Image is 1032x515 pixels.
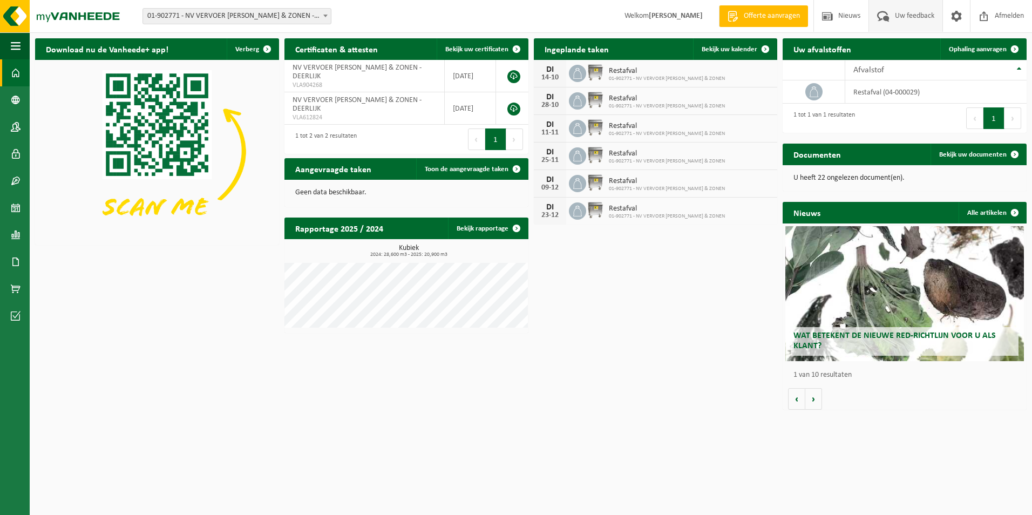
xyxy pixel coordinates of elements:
div: 1 tot 1 van 1 resultaten [788,106,855,130]
img: WB-1100-GAL-GY-02 [586,118,605,137]
div: 1 tot 2 van 2 resultaten [290,127,357,151]
strong: [PERSON_NAME] [649,12,703,20]
a: Bekijk rapportage [448,218,527,239]
img: WB-1100-GAL-GY-02 [586,146,605,164]
div: DI [539,120,561,129]
img: WB-1100-GAL-GY-02 [586,91,605,109]
h2: Download nu de Vanheede+ app! [35,38,179,59]
div: 14-10 [539,74,561,82]
span: Toon de aangevraagde taken [425,166,508,173]
span: 2024: 28,600 m3 - 2025: 20,900 m3 [290,252,528,257]
h2: Rapportage 2025 / 2024 [284,218,394,239]
span: 01-902771 - NV VERVOER [PERSON_NAME] & ZONEN [609,158,725,165]
div: DI [539,175,561,184]
span: Offerte aanvragen [741,11,803,22]
span: Restafval [609,150,725,158]
span: NV VERVOER [PERSON_NAME] & ZONEN - DEERLIJK [293,64,422,80]
span: Restafval [609,177,725,186]
span: 01-902771 - NV VERVOER [PERSON_NAME] & ZONEN [609,186,725,192]
span: Afvalstof [853,66,884,74]
button: Next [1004,107,1021,129]
span: Ophaling aanvragen [949,46,1007,53]
p: U heeft 22 ongelezen document(en). [793,174,1016,182]
td: restafval (04-000029) [845,80,1027,104]
a: Toon de aangevraagde taken [416,158,527,180]
span: 01-902771 - NV VERVOER [PERSON_NAME] & ZONEN [609,103,725,110]
img: WB-1100-GAL-GY-02 [586,63,605,82]
span: 01-902771 - NV VERVOER [PERSON_NAME] & ZONEN [609,213,725,220]
div: 11-11 [539,129,561,137]
span: 01-902771 - NV VERVOER [PERSON_NAME] & ZONEN [609,76,725,82]
span: Restafval [609,205,725,213]
button: Vorige [788,388,805,410]
button: Next [506,128,523,150]
img: Download de VHEPlus App [35,60,279,243]
div: 09-12 [539,184,561,192]
a: Bekijk uw certificaten [437,38,527,60]
h2: Documenten [783,144,852,165]
a: Alle artikelen [959,202,1026,223]
span: Restafval [609,67,725,76]
div: 28-10 [539,101,561,109]
span: Restafval [609,122,725,131]
h2: Nieuws [783,202,831,223]
a: Wat betekent de nieuwe RED-richtlijn voor u als klant? [785,226,1024,361]
span: Bekijk uw certificaten [445,46,508,53]
a: Bekijk uw kalender [693,38,776,60]
p: 1 van 10 resultaten [793,371,1021,379]
h2: Aangevraagde taken [284,158,382,179]
div: DI [539,93,561,101]
button: 1 [983,107,1004,129]
button: 1 [485,128,506,150]
span: VLA612824 [293,113,437,122]
span: Bekijk uw kalender [702,46,757,53]
h2: Ingeplande taken [534,38,620,59]
button: Verberg [227,38,278,60]
span: Verberg [235,46,259,53]
h3: Kubiek [290,245,528,257]
button: Previous [468,128,485,150]
a: Offerte aanvragen [719,5,808,27]
span: 01-902771 - NV VERVOER THYS EUGÈNE & ZONEN - DEERLIJK [142,8,331,24]
span: VLA904268 [293,81,437,90]
h2: Certificaten & attesten [284,38,389,59]
span: Bekijk uw documenten [939,151,1007,158]
div: DI [539,148,561,157]
div: DI [539,203,561,212]
div: DI [539,65,561,74]
img: WB-1100-GAL-GY-02 [586,173,605,192]
td: [DATE] [445,92,496,125]
span: Restafval [609,94,725,103]
a: Ophaling aanvragen [940,38,1026,60]
a: Bekijk uw documenten [931,144,1026,165]
span: 01-902771 - NV VERVOER [PERSON_NAME] & ZONEN [609,131,725,137]
img: WB-1100-GAL-GY-02 [586,201,605,219]
button: Volgende [805,388,822,410]
td: [DATE] [445,60,496,92]
span: NV VERVOER [PERSON_NAME] & ZONEN - DEERLIJK [293,96,422,113]
div: 25-11 [539,157,561,164]
span: Wat betekent de nieuwe RED-richtlijn voor u als klant? [793,331,996,350]
h2: Uw afvalstoffen [783,38,862,59]
div: 23-12 [539,212,561,219]
button: Previous [966,107,983,129]
span: 01-902771 - NV VERVOER THYS EUGÈNE & ZONEN - DEERLIJK [143,9,331,24]
p: Geen data beschikbaar. [295,189,518,196]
